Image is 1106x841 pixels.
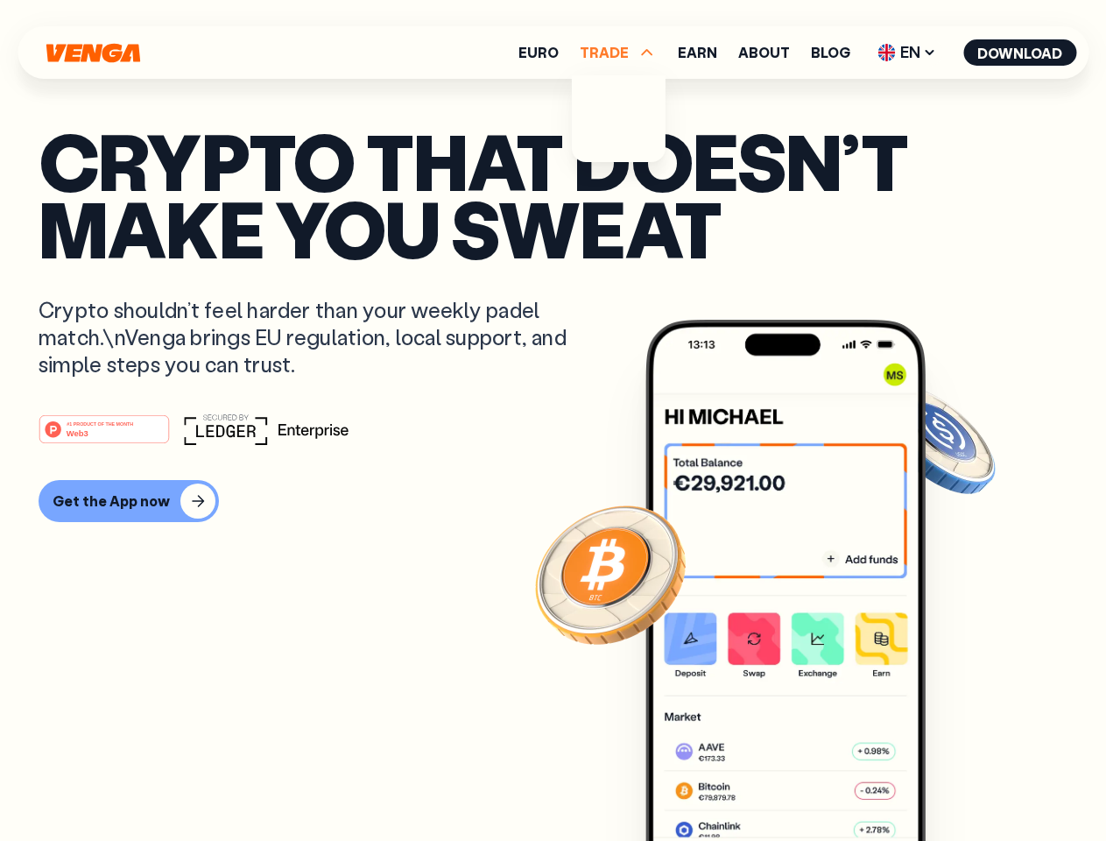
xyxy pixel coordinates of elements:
button: Download [963,39,1076,66]
img: Bitcoin [532,495,689,653]
svg: Home [44,43,142,63]
p: Crypto that doesn’t make you sweat [39,127,1067,261]
span: TRADE [580,46,629,60]
a: About [738,46,790,60]
a: Get the App now [39,480,1067,522]
a: Blog [811,46,850,60]
span: EN [871,39,942,67]
p: Crypto shouldn’t feel harder than your weekly padel match.\nVenga brings EU regulation, local sup... [39,296,592,378]
img: USDC coin [873,377,999,503]
a: Earn [678,46,717,60]
a: Euro [518,46,559,60]
img: flag-uk [877,44,895,61]
span: TRADE [580,42,657,63]
button: Get the App now [39,480,219,522]
tspan: #1 PRODUCT OF THE MONTH [67,420,133,426]
div: Get the App now [53,492,170,510]
tspan: Web3 [67,428,88,437]
a: #1 PRODUCT OF THE MONTHWeb3 [39,425,170,448]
